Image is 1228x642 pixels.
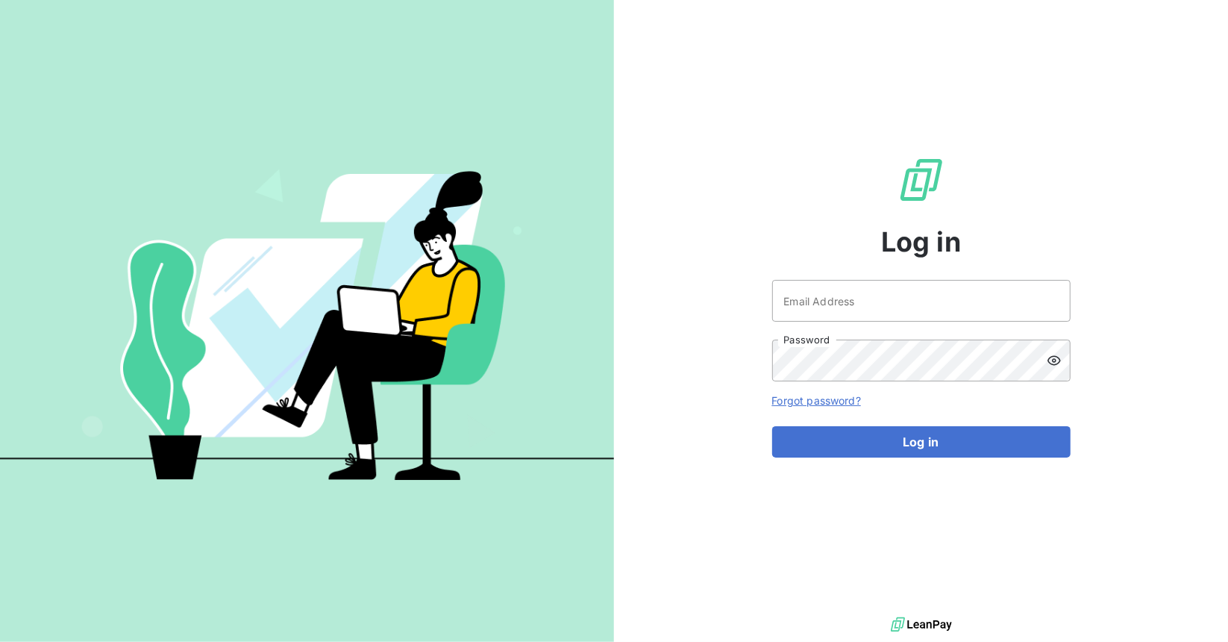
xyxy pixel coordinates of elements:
[881,222,961,262] span: Log in
[772,394,861,407] a: Forgot password?
[891,614,952,636] img: logo
[772,426,1071,458] button: Log in
[772,280,1071,322] input: placeholder
[897,156,945,204] img: LeanPay Logo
